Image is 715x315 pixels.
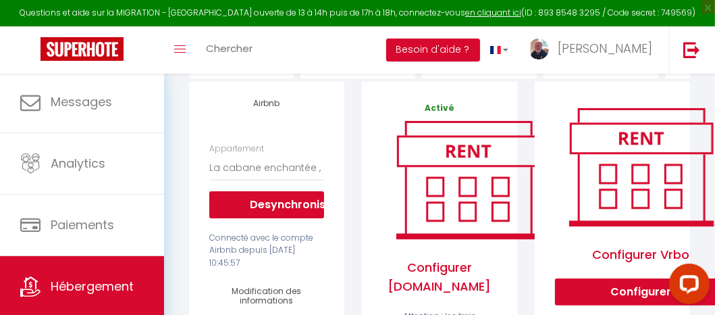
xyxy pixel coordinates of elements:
[209,232,324,270] div: Connecté avec le compte Airbnb depuis [DATE] 10:45:57
[51,278,134,295] span: Hébergement
[209,143,264,155] label: Appartement
[519,26,669,74] a: ... [PERSON_NAME]
[382,115,554,245] img: rent.png
[206,41,253,55] span: Chercher
[658,258,715,315] iframe: LiveChat chat widget
[558,40,652,57] span: [PERSON_NAME]
[51,93,112,110] span: Messages
[382,245,497,310] span: Configurer [DOMAIN_NAME]
[386,39,480,62] button: Besoin d'aide ?
[529,39,549,59] img: ...
[465,7,521,18] a: en cliquant ici
[51,155,105,172] span: Analytics
[209,191,324,218] button: Desynchroniser
[196,26,263,74] a: Chercher
[209,99,324,108] h4: Airbnb
[382,102,497,115] p: Activé
[41,37,124,61] img: Super Booking
[51,216,114,233] span: Paiements
[230,287,304,306] h4: Modification des informations
[683,41,700,58] img: logout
